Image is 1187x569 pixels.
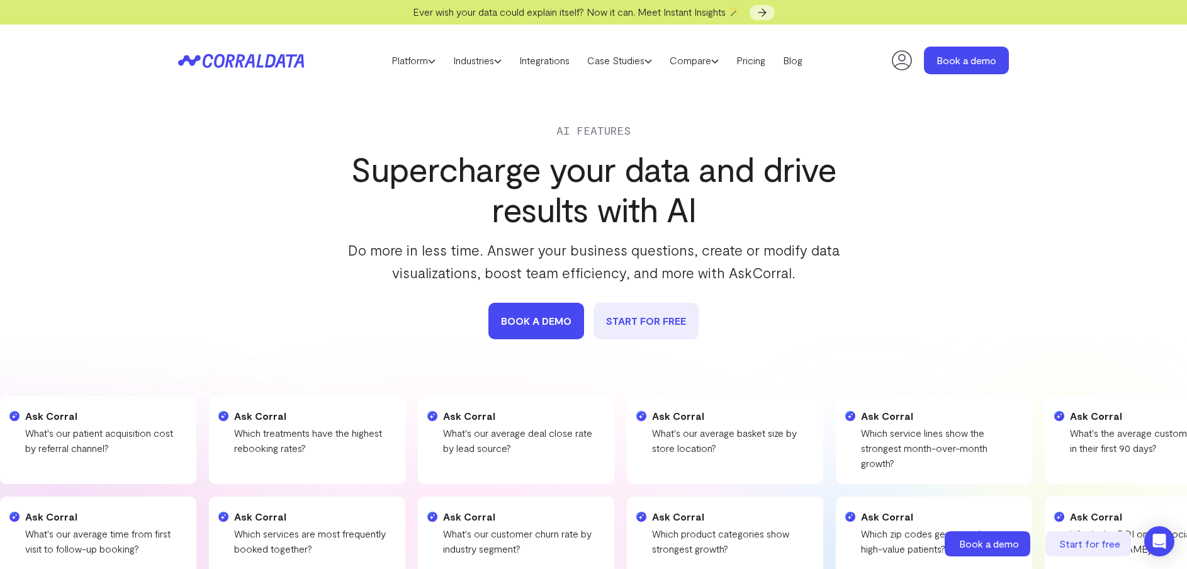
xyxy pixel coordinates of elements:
[38,509,196,524] h4: Ask Corral
[510,51,578,70] a: Integrations
[728,51,774,70] a: Pricing
[874,526,1032,556] p: How do referral patterns vary by location?
[1059,538,1120,549] span: Start for free
[661,51,728,70] a: Compare
[456,509,614,524] h4: Ask Corral
[861,425,1020,471] p: Which service lines show the strongest month-over-month growth?
[924,47,1009,74] a: Book a demo
[383,51,444,70] a: Platform
[945,531,1033,556] a: Book a demo
[959,538,1019,549] span: Book a demo
[337,121,850,139] div: AI Features
[488,303,584,339] a: book a demo
[337,239,850,284] p: Do more in less time. Answer your business questions, create or modify data visualizations, boost...
[652,408,811,424] h4: Ask Corral
[247,526,405,556] p: Which treatment packages drive highest revenue?
[25,408,184,424] h4: Ask Corral
[234,425,393,456] p: Which treatments have the highest rebooking rates?
[774,51,811,70] a: Blog
[443,425,602,456] p: What's our average deal close rate by lead source?
[665,526,823,556] p: What's our inventory turnover rate by category?
[456,526,614,556] p: What's our sales cycle duration by product type?
[443,408,602,424] h4: Ask Corral
[874,509,1032,524] h4: Ask Corral
[665,509,823,524] h4: Ask Corral
[652,425,811,456] p: What's our average basket size by store location?
[578,51,661,70] a: Case Studies
[1045,531,1134,556] a: Start for free
[38,526,196,556] p: What's our customer acquisition cost trend over time?
[247,509,405,524] h4: Ask Corral
[593,303,699,339] a: START FOR FREE
[25,425,184,456] p: What's our patient acquisition cost by referral channel?
[337,149,850,229] h1: Supercharge your data and drive results with AI
[861,408,1020,424] h4: Ask Corral
[444,51,510,70] a: Industries
[413,6,741,18] span: Ever wish your data could explain itself? Now it can. Meet Instant Insights 🪄
[234,408,393,424] h4: Ask Corral
[1144,526,1174,556] div: Open Intercom Messenger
